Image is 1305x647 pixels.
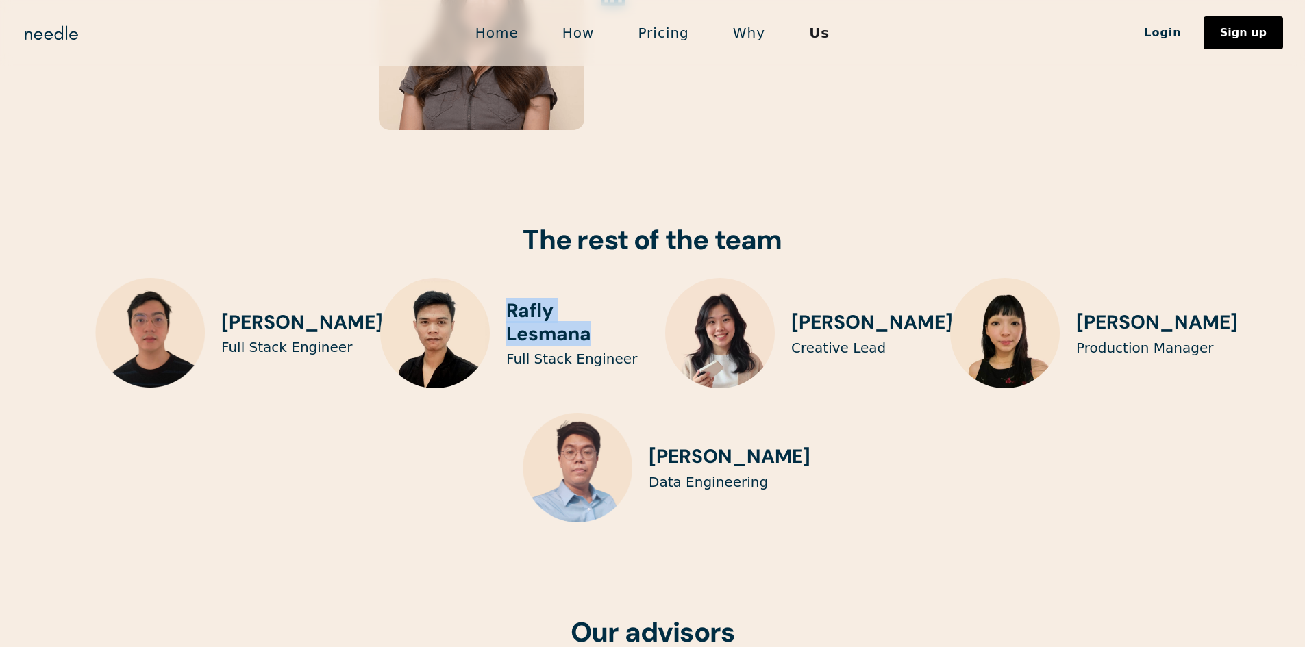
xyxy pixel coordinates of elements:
[221,311,383,334] h3: [PERSON_NAME]
[787,18,852,47] a: Us
[453,18,540,47] a: Home
[711,18,787,47] a: Why
[1220,27,1267,38] div: Sign up
[221,339,352,355] p: Full Stack Engineer
[540,18,617,47] a: How
[1076,311,1238,334] h3: [PERSON_NAME]
[791,311,953,334] h3: [PERSON_NAME]
[791,340,886,356] p: Creative Lead
[1076,340,1213,356] p: Production Manager
[649,474,768,490] p: Data Engineering
[506,351,637,367] p: Full Stack Engineer
[1122,21,1204,45] a: Login
[1204,16,1283,49] a: Sign up
[616,18,710,47] a: Pricing
[506,299,641,345] h3: Rafly Lesmana
[649,445,810,468] h3: [PERSON_NAME]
